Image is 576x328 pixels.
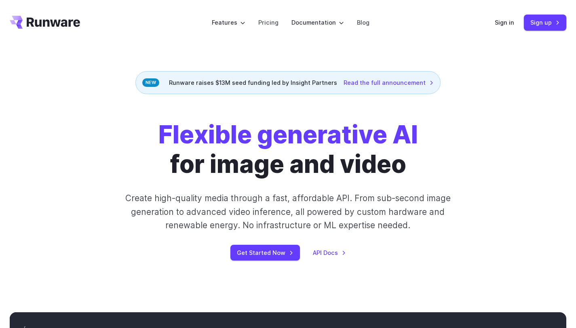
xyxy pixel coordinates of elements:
[495,18,514,27] a: Sign in
[313,248,346,257] a: API Docs
[212,18,245,27] label: Features
[110,191,466,232] p: Create high-quality media through a fast, affordable API. From sub-second image generation to adv...
[524,15,566,30] a: Sign up
[344,78,434,87] a: Read the full announcement
[291,18,344,27] label: Documentation
[158,120,418,179] h1: for image and video
[258,18,279,27] a: Pricing
[10,16,80,29] a: Go to /
[357,18,369,27] a: Blog
[135,71,441,94] div: Runware raises $13M seed funding led by Insight Partners
[230,245,300,261] a: Get Started Now
[158,120,418,149] strong: Flexible generative AI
